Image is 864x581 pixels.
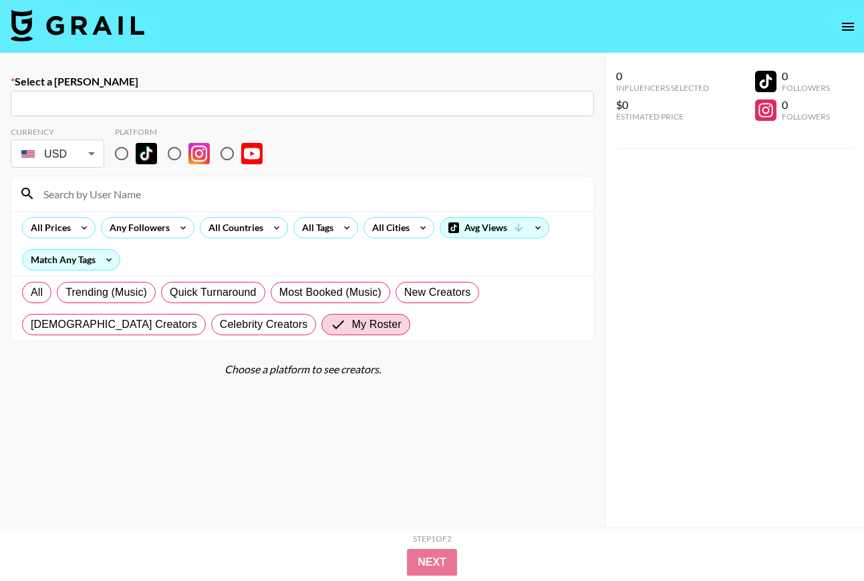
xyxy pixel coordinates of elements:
[102,218,172,238] div: Any Followers
[11,9,144,41] img: Grail Talent
[782,98,830,112] div: 0
[188,143,210,164] img: Instagram
[65,284,147,301] span: Trending (Music)
[413,534,452,544] div: Step 1 of 2
[404,284,471,301] span: New Creators
[294,218,336,238] div: All Tags
[279,284,382,301] span: Most Booked (Music)
[241,143,263,164] img: YouTube
[835,13,861,40] button: open drawer
[616,69,709,83] div: 0
[364,218,412,238] div: All Cities
[11,127,104,137] div: Currency
[616,83,709,93] div: Influencers Selected
[351,317,401,333] span: My Roster
[35,183,585,204] input: Search by User Name
[616,112,709,122] div: Estimated Price
[23,218,74,238] div: All Prices
[782,83,830,93] div: Followers
[170,284,257,301] span: Quick Turnaround
[23,250,120,270] div: Match Any Tags
[616,98,709,112] div: $0
[115,127,273,137] div: Platform
[782,112,830,122] div: Followers
[220,317,308,333] span: Celebrity Creators
[782,69,830,83] div: 0
[13,142,102,166] div: USD
[407,549,457,576] button: Next
[11,363,594,376] div: Choose a platform to see creators.
[440,218,549,238] div: Avg Views
[136,143,157,164] img: TikTok
[31,317,197,333] span: [DEMOGRAPHIC_DATA] Creators
[31,284,43,301] span: All
[11,75,594,88] label: Select a [PERSON_NAME]
[200,218,266,238] div: All Countries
